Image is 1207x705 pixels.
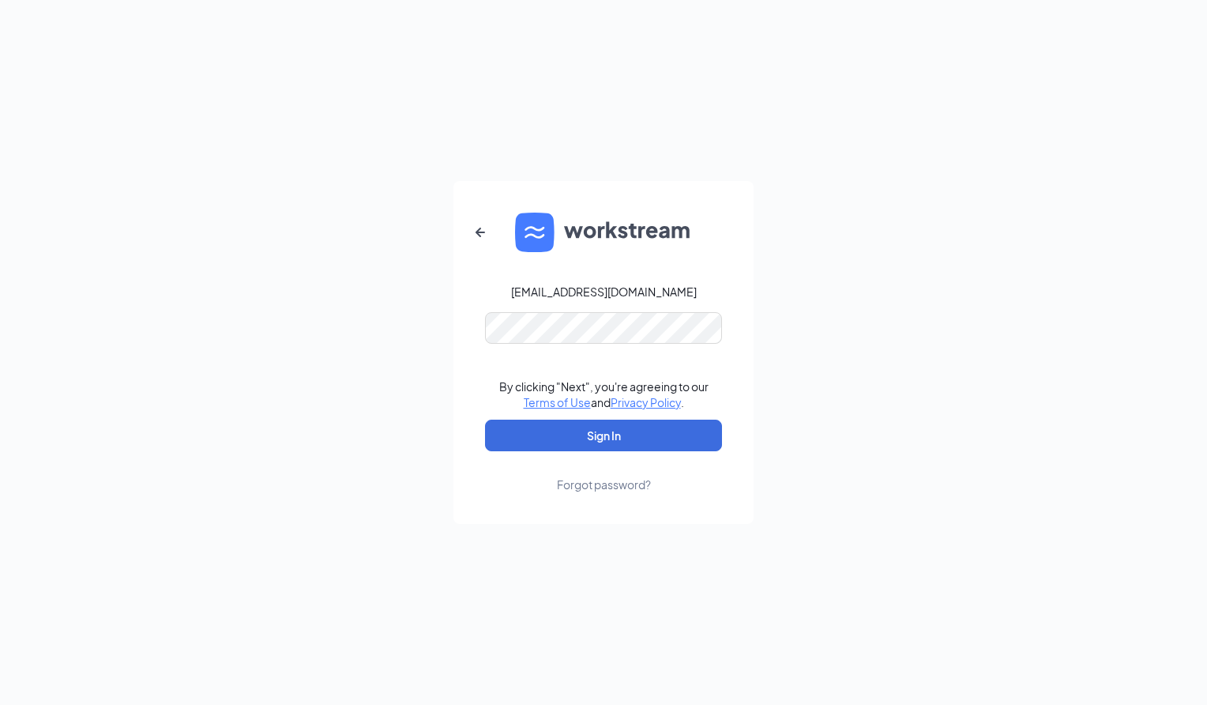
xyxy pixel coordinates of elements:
button: ArrowLeftNew [461,213,499,251]
svg: ArrowLeftNew [471,223,490,242]
a: Privacy Policy [611,395,681,409]
div: Forgot password? [557,477,651,492]
img: WS logo and Workstream text [515,213,692,252]
a: Forgot password? [557,451,651,492]
a: Terms of Use [524,395,591,409]
div: By clicking "Next", you're agreeing to our and . [499,379,709,410]
button: Sign In [485,420,722,451]
div: [EMAIL_ADDRESS][DOMAIN_NAME] [511,284,697,300]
